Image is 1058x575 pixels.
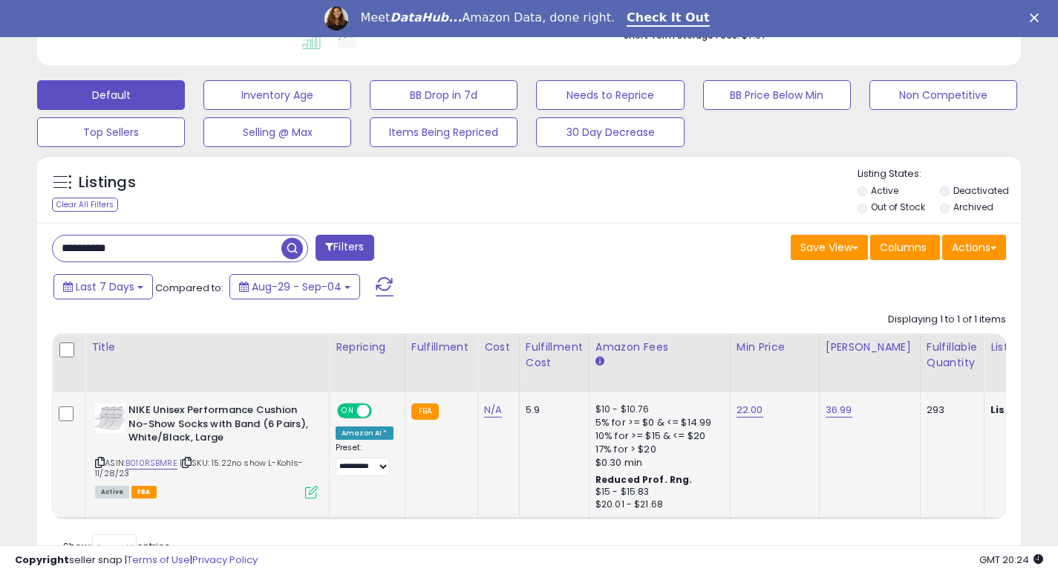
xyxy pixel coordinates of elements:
label: Archived [953,201,993,213]
img: Profile image for Georgie [324,7,348,30]
span: FBA [131,486,157,498]
button: Aug-29 - Sep-04 [229,274,360,299]
p: Listing States: [858,167,1021,181]
a: N/A [484,403,502,418]
div: Amazon AI * [336,426,394,440]
div: Fulfillment [411,340,471,355]
div: Close [1030,13,1045,22]
button: 30 Day Decrease [536,117,684,147]
button: BB Drop in 7d [370,80,517,110]
a: 36.99 [826,403,852,418]
div: 5.9 [526,403,578,417]
button: Inventory Age [203,80,351,110]
button: Default [37,80,185,110]
div: 5% for >= $0 & <= $14.99 [595,416,719,429]
small: Amazon Fees. [595,355,604,368]
a: Privacy Policy [192,553,258,567]
button: Save View [791,235,868,260]
div: Title [91,340,323,355]
span: Columns [880,240,927,255]
div: Clear All Filters [52,198,118,212]
button: Last 7 Days [53,274,153,299]
button: Items Being Repriced [370,117,517,147]
a: B010RSBMRE [125,457,177,470]
div: Meet Amazon Data, done right. [360,10,615,25]
span: 2025-09-12 20:24 GMT [979,553,1043,567]
button: Top Sellers [37,117,185,147]
div: $15 - $15.83 [595,486,719,498]
div: Displaying 1 to 1 of 1 items [888,313,1006,327]
small: FBA [411,403,439,420]
button: Filters [316,235,373,261]
a: 22.00 [737,403,763,418]
span: Aug-29 - Sep-04 [252,279,342,294]
a: Terms of Use [127,553,190,567]
label: Deactivated [953,184,1009,197]
span: ON [339,405,357,418]
i: DataHub... [390,10,462,25]
label: Active [871,184,898,197]
img: 51YiffUOlBL._SL40_.jpg [95,403,125,433]
div: 10% for >= $15 & <= $20 [595,429,719,443]
div: [PERSON_NAME] [826,340,914,355]
span: OFF [370,405,394,418]
a: Check It Out [627,10,710,27]
span: | SKU: 15.22no show L-Kohls-11/28/23 [95,457,304,479]
label: Out of Stock [871,201,925,213]
div: $10 - $10.76 [595,403,719,416]
div: Min Price [737,340,813,355]
span: All listings currently available for purchase on Amazon [95,486,129,498]
div: 17% for > $20 [595,443,719,456]
span: Last 7 Days [76,279,134,294]
button: Needs to Reprice [536,80,684,110]
button: Selling @ Max [203,117,351,147]
div: seller snap | | [15,553,258,568]
div: $20.01 - $21.68 [595,498,719,511]
button: BB Price Below Min [703,80,851,110]
div: Amazon Fees [595,340,724,355]
span: Show: entries [63,539,170,553]
div: Cost [484,340,513,355]
strong: Copyright [15,553,69,567]
div: Fulfillment Cost [526,340,583,371]
button: Non Competitive [869,80,1017,110]
b: Reduced Prof. Rng. [595,473,693,486]
button: Actions [942,235,1006,260]
div: Preset: [336,443,394,476]
h5: Listings [79,172,136,193]
b: NIKE Unisex Performance Cushion No-Show Socks with Band (6 Pairs), White/Black, Large [128,403,309,449]
div: Repricing [336,340,399,355]
button: Columns [870,235,940,260]
div: $0.30 min [595,456,719,470]
b: Listed Price: [990,403,1058,417]
div: 293 [927,403,973,417]
span: Compared to: [155,281,223,295]
div: ASIN: [95,403,318,497]
div: Fulfillable Quantity [927,340,978,371]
